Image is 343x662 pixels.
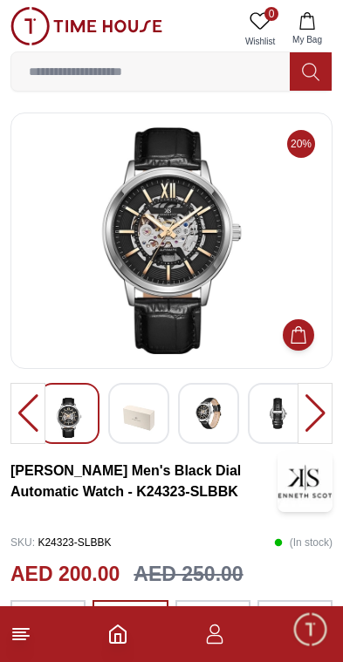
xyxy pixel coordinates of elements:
[238,7,282,51] a: 0Wishlist
[238,35,282,48] span: Wishlist
[25,127,318,354] img: Kenneth Scott Men's Green Dial Automatic Watch - K24323-BLBH
[282,7,333,51] button: My Bag
[274,529,333,556] p: ( In stock )
[10,461,278,502] h3: [PERSON_NAME] Men's Black Dial Automatic Watch - K24323-SLBBK
[123,398,154,438] img: Kenneth Scott Men's Green Dial Automatic Watch - K24323-BLBH
[10,536,35,549] span: SKU :
[283,319,314,351] button: Add to Cart
[193,398,224,429] img: Kenneth Scott Men's Green Dial Automatic Watch - K24323-BLBH
[53,398,85,438] img: Kenneth Scott Men's Green Dial Automatic Watch - K24323-BLBH
[264,7,278,21] span: 0
[107,624,128,645] a: Home
[292,611,330,649] div: Chat Widget
[10,7,162,45] img: ...
[134,559,243,590] h3: AED 250.00
[285,33,329,46] span: My Bag
[10,529,111,556] p: K24323-SLBBK
[287,130,315,158] span: 20%
[278,451,333,512] img: Kenneth Scott Men's Black Dial Automatic Watch - K24323-SLBBK
[10,559,120,590] h2: AED 200.00
[263,398,294,429] img: Kenneth Scott Men's Green Dial Automatic Watch - K24323-BLBH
